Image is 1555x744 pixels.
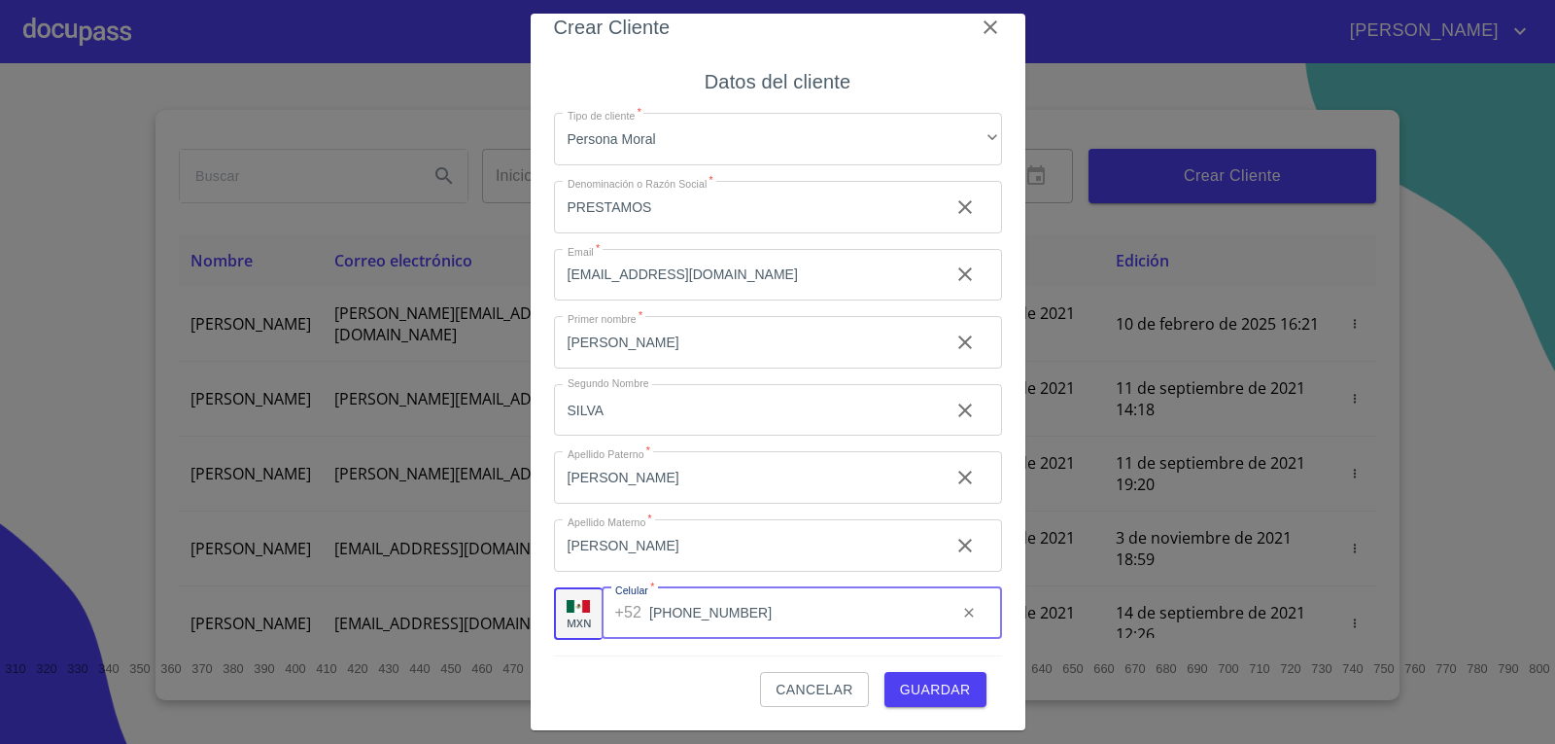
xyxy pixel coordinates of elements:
[942,454,988,501] button: clear input
[567,600,590,614] img: R93DlvwvvjP9fbrDwZeCRYBHk45OWMq+AAOlFVsxT89f82nwPLnD58IP7+ANJEaWYhP0Tx8kkA0WlQMPQsAAgwAOmBj20AXj6...
[942,387,988,434] button: clear input
[942,319,988,366] button: clear input
[776,678,852,702] span: Cancelar
[705,66,850,97] h6: Datos del cliente
[950,593,988,632] button: clear input
[615,601,642,624] p: +52
[554,113,1002,165] div: Persona Moral
[554,12,671,43] h6: Crear Cliente
[760,672,868,708] button: Cancelar
[942,522,988,569] button: clear input
[942,184,988,230] button: clear input
[884,672,986,708] button: Guardar
[942,251,988,298] button: clear input
[900,678,971,702] span: Guardar
[567,616,592,630] p: MXN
